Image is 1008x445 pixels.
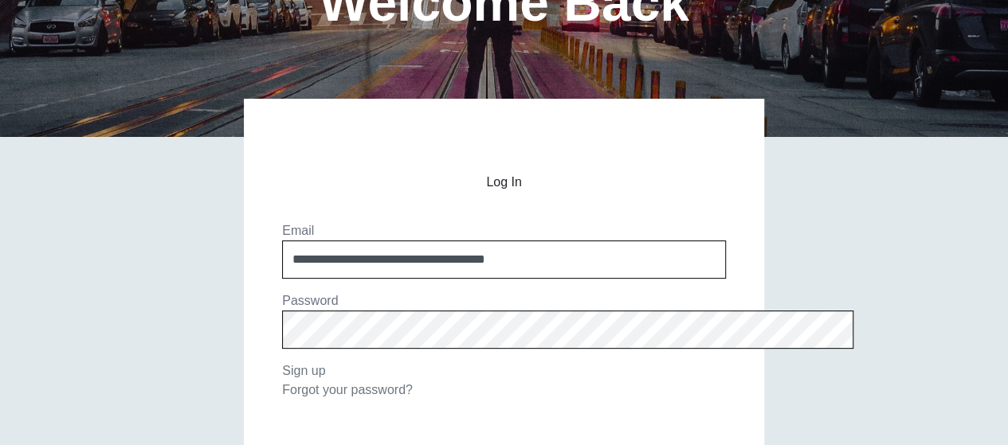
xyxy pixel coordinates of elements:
label: Email [282,224,314,237]
h2: Log In [282,175,726,189]
a: Forgot your password? [282,383,413,396]
label: Password [282,294,338,307]
a: Sign up [282,364,325,377]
